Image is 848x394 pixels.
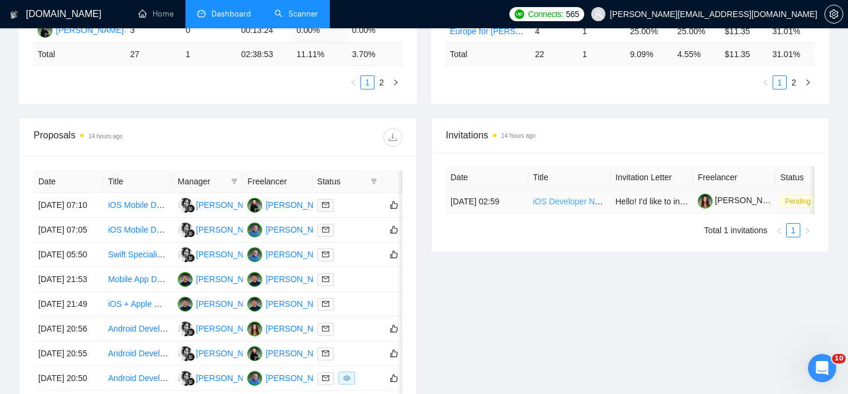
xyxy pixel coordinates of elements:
div: [PERSON_NAME] [196,347,264,360]
a: EZ[PERSON_NAME] [38,25,124,34]
a: AN[PERSON_NAME] [247,323,333,333]
img: gigradar-bm.png [187,353,195,361]
div: Proposals [34,128,218,147]
td: [DATE] 21:49 [34,292,103,317]
button: like [387,371,401,385]
td: 0.00% [347,18,403,43]
a: [PERSON_NAME] [698,196,783,205]
span: Manager [178,175,226,188]
img: GB [178,371,193,386]
span: 10 [832,354,846,363]
img: logo [10,5,18,24]
li: 1 [786,223,800,237]
span: Invitations [446,128,814,143]
a: VS[PERSON_NAME] [178,274,264,283]
span: filter [370,178,377,185]
span: filter [231,178,238,185]
button: like [387,198,401,212]
button: left [772,223,786,237]
a: Mobile App Developer Needed for Chef Management Tool [108,274,319,284]
div: [PERSON_NAME] [196,248,264,261]
span: left [776,227,783,234]
img: AB [247,223,262,237]
span: Status [317,175,366,188]
a: GB[PERSON_NAME] [178,373,264,382]
td: iOS Mobile Developer Needed for Startup MVP [103,193,173,218]
a: GB[PERSON_NAME] [178,224,264,234]
div: [PERSON_NAME] [266,322,333,335]
img: gigradar-bm.png [187,328,195,336]
a: iOS Mobile Developer Needed for Startup MVP [108,225,280,234]
img: EZ [247,346,262,361]
td: [DATE] 20:55 [34,342,103,366]
a: AB[PERSON_NAME] [247,224,333,234]
a: iOS Mobile Developer Needed for Startup MVP [108,200,280,210]
img: VS [178,272,193,287]
span: like [390,324,398,333]
button: download [383,128,402,147]
td: 3 [125,18,181,43]
img: VS [247,272,262,287]
div: [PERSON_NAME] [266,372,333,385]
span: Connects: [528,8,564,21]
span: mail [322,201,329,208]
td: [DATE] 02:59 [446,189,528,214]
th: Freelancer [693,166,776,189]
td: Total [445,42,530,65]
a: AB[PERSON_NAME] [247,249,333,259]
img: EZ [38,23,52,38]
a: 1 [787,224,800,237]
td: 0.00% [292,18,347,43]
td: [DATE] 21:53 [34,267,103,292]
span: mail [322,350,329,357]
a: 1 [773,76,786,89]
div: [PERSON_NAME] [56,24,124,37]
a: Pending [780,196,820,206]
a: 2 [787,76,800,89]
td: 9.09 % [625,42,673,65]
img: GB [178,247,193,262]
td: [DATE] 20:50 [34,366,103,391]
td: 27 [125,43,181,66]
span: dashboard [197,9,206,18]
td: 4.55 % [673,42,720,65]
li: Next Page [801,75,815,90]
td: 22 [530,42,578,65]
div: [PERSON_NAME] [266,347,333,360]
li: Previous Page [758,75,773,90]
td: 1 [578,19,625,42]
img: gigradar-bm.png [187,229,195,237]
div: [PERSON_NAME] [266,297,333,310]
li: Next Page [389,75,403,90]
td: 0 [181,18,236,43]
li: Previous Page [346,75,360,90]
td: Android Developer for Automated Marketing App [103,366,173,391]
a: 1 [361,76,374,89]
img: gigradar-bm.png [187,254,195,262]
td: 02:38:53 [236,43,291,66]
td: [DATE] 07:10 [34,193,103,218]
li: Total 1 invitations [704,223,767,237]
span: setting [825,9,843,19]
td: Total [33,43,125,66]
a: VS[PERSON_NAME] [178,299,264,308]
li: 2 [787,75,801,90]
th: Date [446,166,528,189]
button: like [387,223,401,237]
button: like [387,322,401,336]
img: gigradar-bm.png [187,378,195,386]
td: 31.01 % [767,42,815,65]
div: [PERSON_NAME] [266,248,333,261]
a: GB[PERSON_NAME] [178,348,264,357]
span: like [390,349,398,358]
th: Freelancer [243,170,312,193]
th: Invitation Letter [611,166,693,189]
time: 14 hours ago [501,133,535,139]
td: 25.00% [625,19,673,42]
span: right [804,79,811,86]
a: Android Developer for Automated Marketing App [108,373,284,383]
a: searchScanner [274,9,318,19]
button: like [387,247,401,261]
td: [DATE] 05:50 [34,243,103,267]
th: Date [34,170,103,193]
